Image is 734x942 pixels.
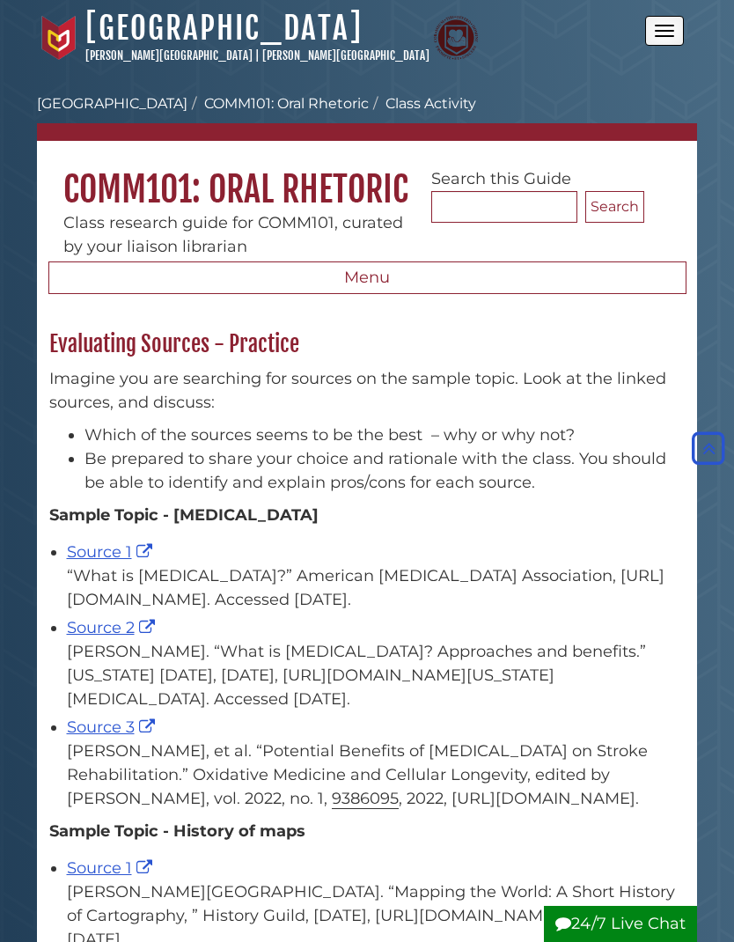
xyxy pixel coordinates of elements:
a: Back to Top [687,439,730,459]
div: “What is [MEDICAL_DATA]?” American [MEDICAL_DATA] Association, [URL][DOMAIN_NAME]. Accessed [DATE]. [67,564,686,612]
strong: Sample Topic - History of maps [49,821,305,841]
a: Source 3 [67,718,159,737]
a: [GEOGRAPHIC_DATA] [37,95,187,112]
a: Source 2 [67,618,159,637]
a: Source 1 [67,542,157,562]
span: Class research guide for COMM101, curated by your liaison librarian [63,213,403,256]
p: Imagine you are searching for sources on the sample topic. Look at the linked sources, and discuss: [49,367,686,415]
a: [GEOGRAPHIC_DATA] [85,9,363,48]
a: [PERSON_NAME][GEOGRAPHIC_DATA] [262,48,429,63]
div: [PERSON_NAME]. “What is [MEDICAL_DATA]? Approaches and benefits.” [US_STATE] [DATE], [DATE], [URL... [67,640,686,711]
button: Open the menu [645,16,684,46]
button: Search [585,191,644,223]
a: COMM101: Oral Rhetoric [204,95,369,112]
a: [PERSON_NAME][GEOGRAPHIC_DATA] [85,48,253,63]
img: Calvin Theological Seminary [434,16,478,60]
li: Class Activity [369,93,476,114]
h1: COMM101: Oral Rhetoric [37,141,697,211]
a: Source 1 [67,858,157,878]
strong: Sample Topic - [MEDICAL_DATA] [49,505,319,525]
button: 24/7 Live Chat [544,906,697,942]
button: Menu [48,261,686,295]
nav: breadcrumb [37,93,697,141]
li: Which of the sources seems to be the best – why or why not? [84,423,686,447]
li: Be prepared to share your choice and rationale with the class. You should be able to identify and... [84,447,686,495]
img: Calvin University [37,16,81,60]
span: | [255,48,260,63]
h2: Evaluating Sources - Practice [40,330,694,358]
div: [PERSON_NAME], et al. “Potential Benefits of [MEDICAL_DATA] on Stroke Rehabilitation.” Oxidative ... [67,740,686,811]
